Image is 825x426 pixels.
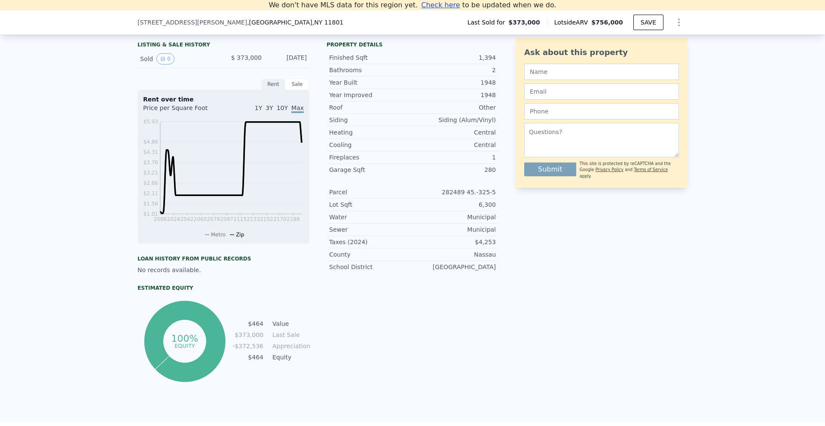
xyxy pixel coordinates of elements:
[261,79,285,90] div: Rent
[211,232,226,238] span: Metro
[412,250,496,259] div: Nassau
[174,342,195,349] tspan: equity
[144,190,158,196] tspan: $2.11
[285,79,309,90] div: Sale
[287,216,300,222] tspan: 2188
[231,54,262,61] span: $ 373,000
[591,19,623,26] span: $756,000
[412,263,496,271] div: [GEOGRAPHIC_DATA]
[312,19,343,26] span: , NY 11801
[329,103,412,112] div: Roof
[144,170,158,176] tspan: $3.21
[140,53,217,64] div: Sold
[412,188,496,196] div: 282489 45.-325-5
[508,18,540,27] span: $373,000
[412,141,496,149] div: Central
[524,64,679,80] input: Name
[524,103,679,120] input: Phone
[260,216,273,222] tspan: 2152
[412,103,496,112] div: Other
[144,159,158,165] tspan: $3.76
[329,78,412,87] div: Year Built
[524,162,576,176] button: Submit
[167,216,180,222] tspan: 2024
[291,104,304,113] span: Max
[271,319,309,328] td: Value
[232,341,264,351] td: -$372,536
[329,153,412,162] div: Fireplaces
[329,141,412,149] div: Cooling
[524,83,679,100] input: Email
[137,255,309,262] div: Loan history from public records
[329,116,412,124] div: Siding
[266,104,273,111] span: 3Y
[633,15,663,30] button: SAVE
[412,238,496,246] div: $4,253
[247,18,343,27] span: , [GEOGRAPHIC_DATA]
[137,18,247,27] span: [STREET_ADDRESS][PERSON_NAME]
[143,104,223,117] div: Price per Square Foot
[329,250,412,259] div: County
[554,18,591,27] span: Lotside ARV
[207,216,220,222] tspan: 2079
[247,216,260,222] tspan: 2133
[236,232,244,238] span: Zip
[255,104,262,111] span: 1Y
[670,14,687,31] button: Show Options
[271,330,309,340] td: Last Sale
[329,165,412,174] div: Garage Sqft
[143,95,304,104] div: Rent over time
[137,266,309,274] div: No records available.
[467,18,509,27] span: Last Sold for
[329,53,412,62] div: Finished Sqft
[156,53,174,64] button: View historical data
[232,352,264,362] td: $464
[329,225,412,234] div: Sewer
[137,285,309,291] div: Estimated Equity
[144,211,158,217] tspan: $1.01
[271,341,309,351] td: Appreciation
[412,128,496,137] div: Central
[412,66,496,74] div: 2
[329,263,412,271] div: School District
[144,149,158,155] tspan: $4.31
[329,188,412,196] div: Parcel
[154,216,167,222] tspan: 2006
[412,116,496,124] div: Siding (Alum/Vinyl)
[412,53,496,62] div: 1,394
[144,139,158,145] tspan: $4.86
[220,216,233,222] tspan: 2097
[412,200,496,209] div: 6,300
[412,91,496,99] div: 1948
[596,167,623,172] a: Privacy Policy
[180,216,194,222] tspan: 2042
[412,213,496,221] div: Municipal
[524,46,679,58] div: Ask about this property
[144,180,158,186] tspan: $2.66
[271,352,309,362] td: Equity
[232,330,264,340] td: $373,000
[327,41,498,48] div: Property details
[329,91,412,99] div: Year Improved
[194,216,207,222] tspan: 2060
[412,165,496,174] div: 280
[412,78,496,87] div: 1948
[269,53,307,64] div: [DATE]
[144,201,158,207] tspan: $1.56
[412,225,496,234] div: Municipal
[233,216,247,222] tspan: 2115
[412,153,496,162] div: 1
[580,161,679,179] div: This site is protected by reCAPTCHA and the Google and apply.
[329,200,412,209] div: Lot Sqft
[329,213,412,221] div: Water
[329,128,412,137] div: Heating
[137,41,309,50] div: LISTING & SALE HISTORY
[273,216,287,222] tspan: 2170
[421,1,460,9] span: Check here
[171,333,199,344] tspan: 100%
[277,104,288,111] span: 10Y
[232,319,264,328] td: $464
[144,119,158,125] tspan: $5.93
[634,167,668,172] a: Terms of Service
[329,66,412,74] div: Bathrooms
